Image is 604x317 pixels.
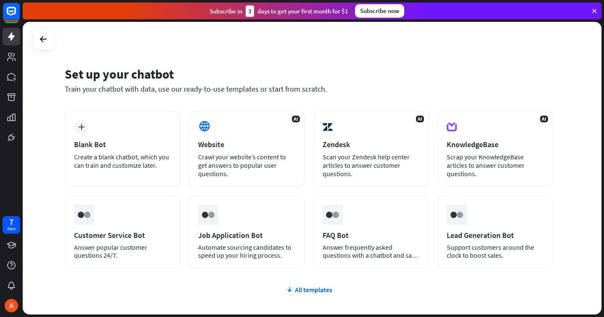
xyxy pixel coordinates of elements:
[3,216,20,234] a: 7 days
[7,226,16,232] div: days
[9,218,13,226] div: 7
[246,5,254,17] div: 3
[355,4,404,18] div: Subscribe now
[209,5,348,17] div: Subscribe in days to get your first month for $1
